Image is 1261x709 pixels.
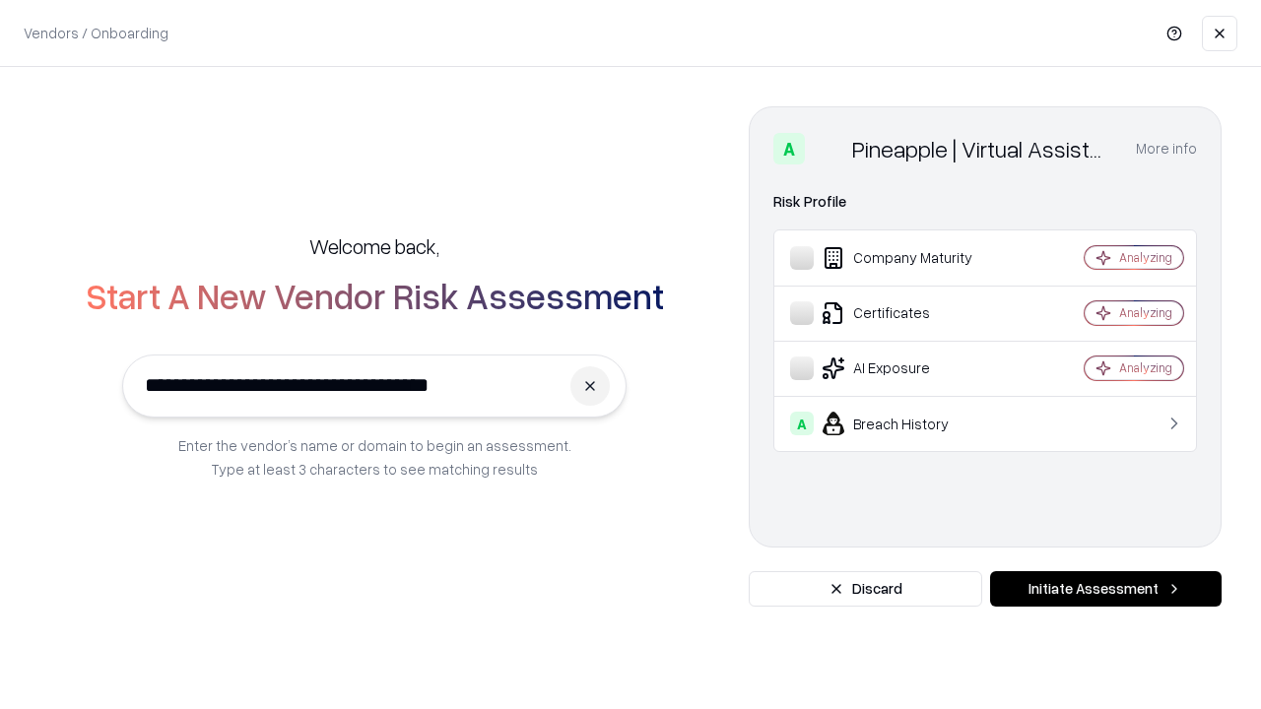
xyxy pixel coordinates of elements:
[1119,304,1172,321] div: Analyzing
[790,412,1026,435] div: Breach History
[790,412,814,435] div: A
[178,433,571,481] p: Enter the vendor’s name or domain to begin an assessment. Type at least 3 characters to see match...
[852,133,1112,164] div: Pineapple | Virtual Assistant Agency
[790,301,1026,325] div: Certificates
[1119,249,1172,266] div: Analyzing
[773,133,805,164] div: A
[1119,359,1172,376] div: Analyzing
[749,571,982,607] button: Discard
[86,276,664,315] h2: Start A New Vendor Risk Assessment
[790,246,1026,270] div: Company Maturity
[309,232,439,260] h5: Welcome back,
[1136,131,1197,166] button: More info
[990,571,1222,607] button: Initiate Assessment
[790,356,1026,380] div: AI Exposure
[813,133,844,164] img: Pineapple | Virtual Assistant Agency
[773,190,1197,214] div: Risk Profile
[24,23,168,43] p: Vendors / Onboarding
